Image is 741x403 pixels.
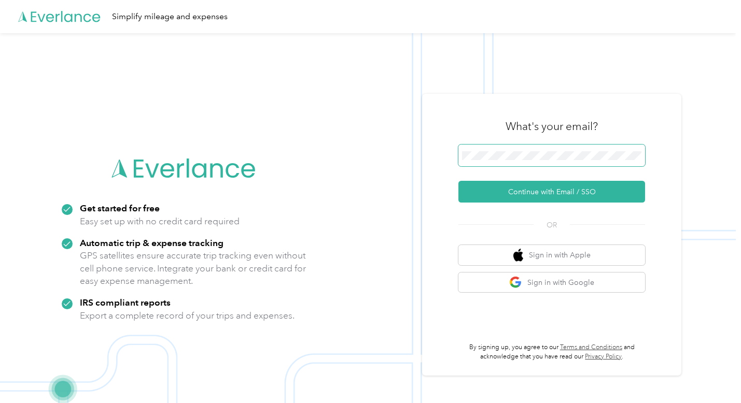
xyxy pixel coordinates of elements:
strong: IRS compliant reports [80,297,171,308]
button: apple logoSign in with Apple [458,245,645,265]
img: apple logo [513,249,524,262]
button: Continue with Email / SSO [458,181,645,203]
p: Export a complete record of your trips and expenses. [80,309,295,322]
a: Privacy Policy [585,353,622,361]
strong: Get started for free [80,203,160,213]
a: Terms and Conditions [560,343,622,351]
p: Easy set up with no credit card required [80,215,240,228]
div: Simplify mileage and expenses [112,10,228,23]
button: google logoSign in with Google [458,272,645,293]
h3: What's your email? [506,119,598,134]
p: GPS satellites ensure accurate trip tracking even without cell phone service. Integrate your bank... [80,249,306,287]
strong: Automatic trip & expense tracking [80,237,223,248]
img: google logo [509,276,522,289]
span: OR [534,220,570,231]
p: By signing up, you agree to our and acknowledge that you have read our . [458,343,645,361]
